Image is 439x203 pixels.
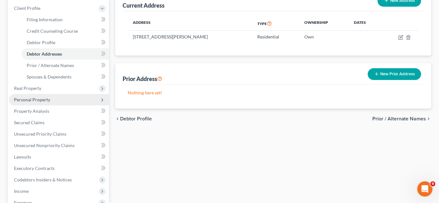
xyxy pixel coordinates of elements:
span: Prior / Alternate Names [372,116,426,121]
div: Prior Address [123,75,163,83]
span: Unsecured Priority Claims [14,131,66,137]
a: Credit Counseling Course [22,25,109,37]
a: Secured Claims [9,117,109,128]
span: Unsecured Nonpriority Claims [14,143,75,148]
span: Debtor Addresses [27,51,62,57]
a: Lawsuits [9,151,109,163]
a: Prior / Alternate Names [22,60,109,71]
span: Credit Counseling Course [27,28,78,34]
p: Nothing here yet! [128,90,419,96]
button: Prior / Alternate Names chevron_right [372,116,431,121]
span: Personal Property [14,97,50,102]
a: Debtor Addresses [22,48,109,60]
th: Type [252,16,299,31]
a: Unsecured Priority Claims [9,128,109,140]
th: Dates [349,16,382,31]
span: Real Property [14,85,41,91]
span: Lawsuits [14,154,31,159]
a: Unsecured Nonpriority Claims [9,140,109,151]
span: Secured Claims [14,120,44,125]
a: Property Analysis [9,105,109,117]
span: Codebtors Insiders & Notices [14,177,72,182]
i: chevron_left [115,116,120,121]
span: 9 [430,181,436,186]
span: Executory Contracts [14,166,55,171]
i: chevron_right [426,116,431,121]
span: Property Analysis [14,108,49,114]
a: Executory Contracts [9,163,109,174]
span: Client Profile [14,5,40,11]
th: Ownership [299,16,349,31]
button: chevron_left Debtor Profile [115,116,152,121]
span: Debtor Profile [120,116,152,121]
span: Income [14,188,29,194]
a: Spouses & Dependents [22,71,109,83]
div: Current Address [123,2,165,9]
td: Residential [252,31,299,43]
a: Debtor Profile [22,37,109,48]
td: Own [299,31,349,43]
span: Prior / Alternate Names [27,63,74,68]
span: Filing Information [27,17,63,22]
th: Address [128,16,253,31]
td: [STREET_ADDRESS][PERSON_NAME] [128,31,253,43]
span: Debtor Profile [27,40,55,45]
button: New Prior Address [368,68,421,80]
span: Spouses & Dependents [27,74,71,79]
iframe: Intercom live chat [417,181,433,197]
a: Filing Information [22,14,109,25]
